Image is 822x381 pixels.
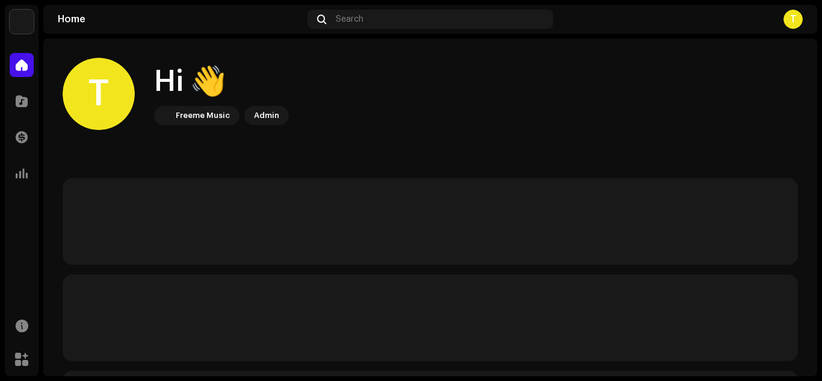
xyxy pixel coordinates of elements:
[63,58,135,130] div: T
[156,108,171,123] img: 7951d5c0-dc3c-4d78-8e51-1b6de87acfd8
[176,108,230,123] div: Freeme Music
[154,63,289,101] div: Hi 👋
[336,14,363,24] span: Search
[58,14,303,24] div: Home
[10,10,34,34] img: 7951d5c0-dc3c-4d78-8e51-1b6de87acfd8
[783,10,803,29] div: T
[254,108,279,123] div: Admin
